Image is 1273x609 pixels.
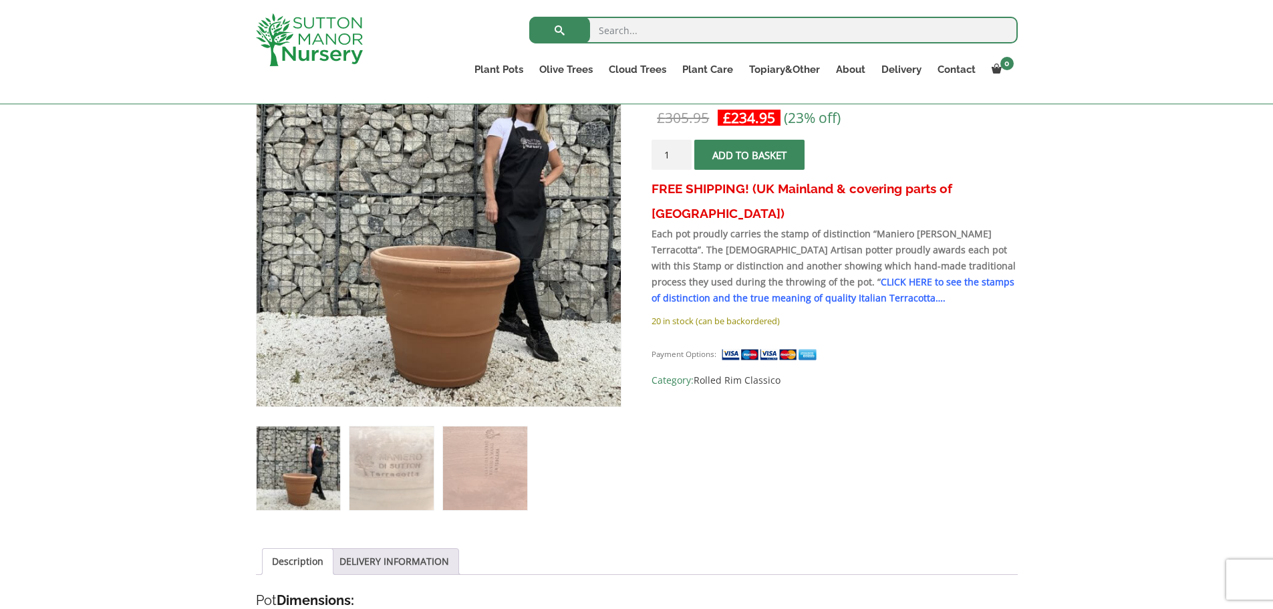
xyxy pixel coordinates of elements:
[723,108,731,127] span: £
[873,60,930,79] a: Delivery
[652,140,692,170] input: Product quantity
[652,176,1017,226] h3: FREE SHIPPING! (UK Mainland & covering parts of [GEOGRAPHIC_DATA])
[984,60,1018,79] a: 0
[694,374,781,386] a: Rolled Rim Classico
[652,227,1016,304] strong: Each pot proudly carries the stamp of distinction “Maniero [PERSON_NAME] Terracotta”. The [DEMOGR...
[723,108,775,127] bdi: 234.95
[657,108,665,127] span: £
[272,549,323,574] a: Description
[784,108,841,127] span: (23% off)
[529,17,1018,43] input: Search...
[694,140,805,170] button: Add to basket
[674,60,741,79] a: Plant Care
[349,427,433,510] img: Terracotta Tuscan Pot Rolled Rim 65 (Handmade) - Image 2
[277,592,354,608] strong: Dimensions:
[531,60,601,79] a: Olive Trees
[721,348,821,362] img: payment supported
[930,60,984,79] a: Contact
[256,13,363,66] img: logo
[828,60,873,79] a: About
[443,427,527,510] img: Terracotta Tuscan Pot Rolled Rim 65 (Handmade) - Image 3
[657,108,709,127] bdi: 305.95
[652,349,716,359] small: Payment Options:
[741,60,828,79] a: Topiary&Other
[652,313,1017,329] p: 20 in stock (can be backordered)
[1000,57,1014,70] span: 0
[601,60,674,79] a: Cloud Trees
[257,427,340,510] img: Terracotta Tuscan Pot Rolled Rim 65 (Handmade)
[466,60,531,79] a: Plant Pots
[652,372,1017,388] span: Category:
[339,549,449,574] a: DELIVERY INFORMATION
